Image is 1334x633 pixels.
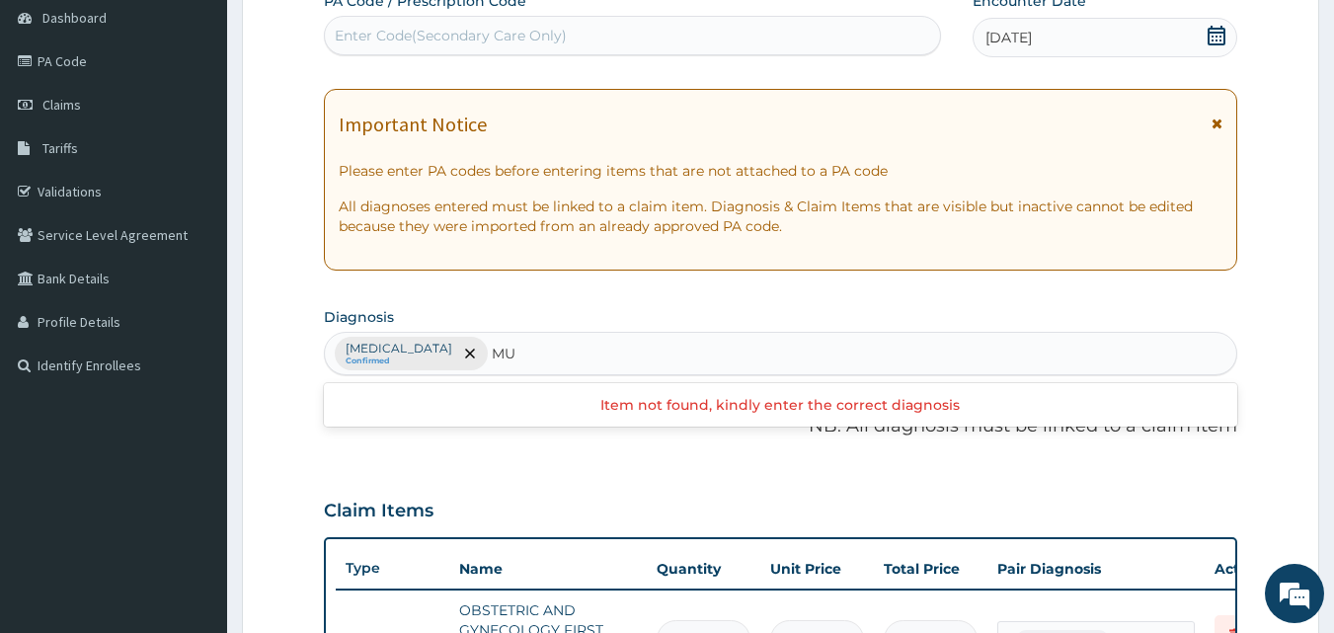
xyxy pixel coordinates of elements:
[324,501,433,522] h3: Claim Items
[987,549,1205,589] th: Pair Diagnosis
[449,549,647,589] th: Name
[346,341,452,356] p: [MEDICAL_DATA]
[10,423,376,492] textarea: Type your message and hit 'Enter'
[42,9,107,27] span: Dashboard
[461,345,479,362] span: remove selection option
[346,356,452,366] small: Confirmed
[335,26,567,45] div: Enter Code(Secondary Care Only)
[339,161,1223,181] p: Please enter PA codes before entering items that are not attached to a PA code
[115,191,273,390] span: We're online!
[37,99,80,148] img: d_794563401_company_1708531726252_794563401
[324,387,1238,423] div: Item not found, kindly enter the correct diagnosis
[874,549,987,589] th: Total Price
[647,549,760,589] th: Quantity
[103,111,332,136] div: Chat with us now
[760,549,874,589] th: Unit Price
[1205,549,1303,589] th: Actions
[339,197,1223,236] p: All diagnoses entered must be linked to a claim item. Diagnosis & Claim Items that are visible bu...
[324,10,371,57] div: Minimize live chat window
[336,550,449,587] th: Type
[42,139,78,157] span: Tariffs
[339,114,487,135] h1: Important Notice
[42,96,81,114] span: Claims
[985,28,1032,47] span: [DATE]
[324,307,394,327] label: Diagnosis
